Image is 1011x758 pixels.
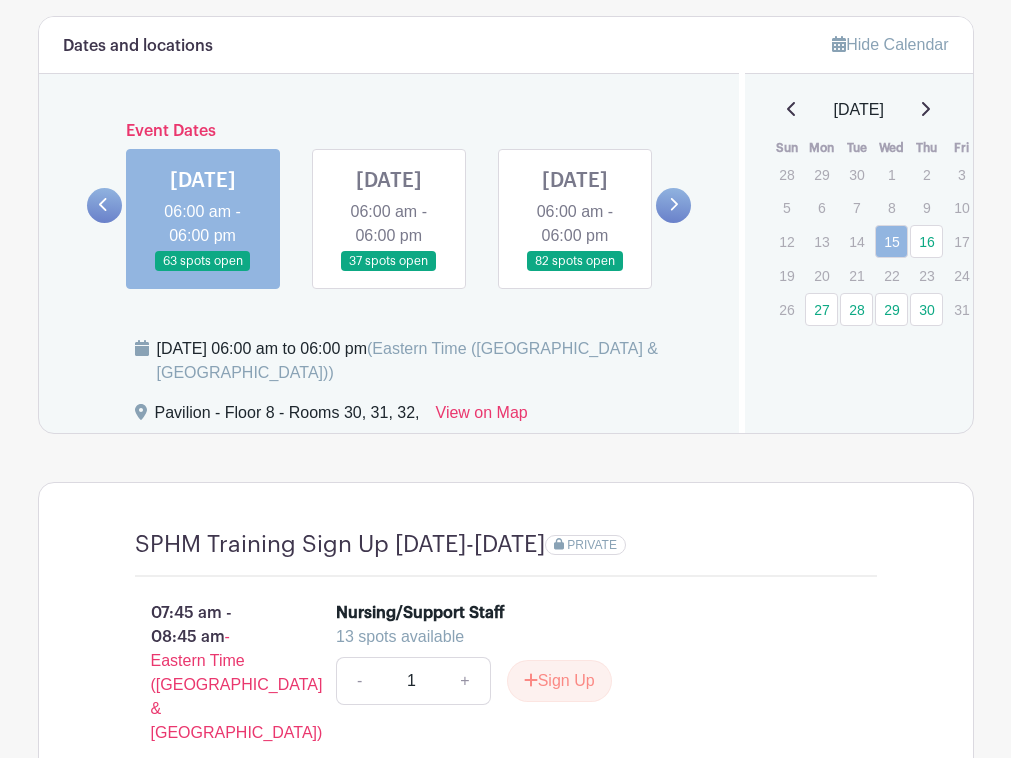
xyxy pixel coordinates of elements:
[336,657,382,705] a: -
[944,138,979,158] th: Fri
[910,225,943,258] a: 16
[909,138,944,158] th: Thu
[769,138,804,158] th: Sun
[436,401,528,433] a: View on Map
[151,628,323,741] span: - Eastern Time ([GEOGRAPHIC_DATA] & [GEOGRAPHIC_DATA])
[945,226,978,257] p: 17
[135,531,545,559] h4: SPHM Training Sign Up [DATE]-[DATE]
[875,192,908,223] p: 8
[770,226,803,257] p: 12
[804,138,839,158] th: Mon
[910,192,943,223] p: 9
[875,159,908,190] p: 1
[910,260,943,291] p: 23
[507,660,612,702] button: Sign Up
[157,340,659,381] span: (Eastern Time ([GEOGRAPHIC_DATA] & [GEOGRAPHIC_DATA]))
[770,294,803,325] p: 26
[770,159,803,190] p: 28
[805,293,838,326] a: 27
[805,260,838,291] p: 20
[103,593,305,753] p: 07:45 am - 08:45 am
[834,98,884,122] span: [DATE]
[840,192,873,223] p: 7
[840,159,873,190] p: 30
[805,226,838,257] p: 13
[805,192,838,223] p: 6
[945,294,978,325] p: 31
[945,159,978,190] p: 3
[157,337,716,385] div: [DATE] 06:00 am to 06:00 pm
[910,159,943,190] p: 2
[875,260,908,291] p: 22
[122,122,657,141] h6: Event Dates
[567,538,617,552] span: PRIVATE
[832,36,948,53] a: Hide Calendar
[874,138,909,158] th: Wed
[875,225,908,258] a: 15
[910,293,943,326] a: 30
[840,260,873,291] p: 21
[336,625,837,649] div: 13 spots available
[770,192,803,223] p: 5
[839,138,874,158] th: Tue
[63,37,213,56] h6: Dates and locations
[875,293,908,326] a: 29
[840,226,873,257] p: 14
[945,260,978,291] p: 24
[770,260,803,291] p: 19
[805,159,838,190] p: 29
[440,657,490,705] a: +
[840,293,873,326] a: 28
[336,601,505,625] div: Nursing/Support Staff
[155,401,420,433] div: Pavilion - Floor 8 - Rooms 30, 31, 32,
[945,192,978,223] p: 10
